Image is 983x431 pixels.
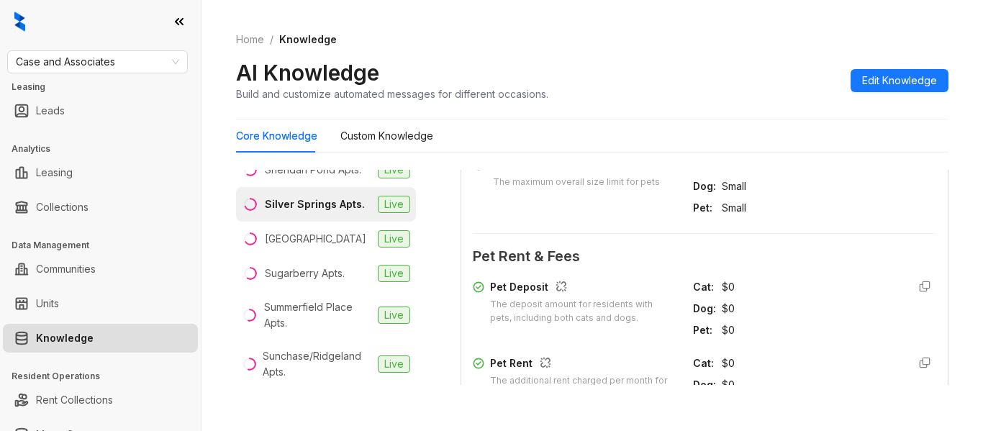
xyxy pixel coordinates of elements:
[490,355,676,374] div: Pet Rent
[36,158,73,187] a: Leasing
[3,289,198,318] li: Units
[12,81,201,94] h3: Leasing
[490,298,676,325] div: The deposit amount for residents with pets, including both cats and dogs.
[12,142,201,155] h3: Analytics
[693,322,716,338] div: Pet :
[693,279,716,295] div: Cat :
[263,348,372,380] div: Sunchase/Ridgeland Apts.
[3,324,198,353] li: Knowledge
[378,265,410,282] span: Live
[236,59,379,86] h2: AI Knowledge
[264,299,372,331] div: Summerfield Place Apts.
[265,266,345,281] div: Sugarberry Apts.
[36,193,89,222] a: Collections
[490,279,676,298] div: Pet Deposit
[693,200,716,216] div: Pet :
[693,301,716,317] div: Dog :
[3,255,198,283] li: Communities
[265,162,361,178] div: Sheridan Pond Apts.
[14,12,25,32] img: logo
[378,230,410,248] span: Live
[378,196,410,213] span: Live
[3,386,198,414] li: Rent Collections
[490,374,676,415] div: The additional rent charged per month for residents with pets, including both cats and dogs.
[722,301,896,317] div: $0
[12,370,201,383] h3: Resident Operations
[862,73,937,89] span: Edit Knowledge
[378,307,410,324] span: Live
[340,128,433,144] div: Custom Knowledge
[36,289,59,318] a: Units
[36,96,65,125] a: Leads
[270,32,273,47] li: /
[3,158,198,187] li: Leasing
[265,196,365,212] div: Silver Springs Apts.
[36,324,94,353] a: Knowledge
[3,193,198,222] li: Collections
[36,386,113,414] a: Rent Collections
[279,33,337,45] span: Knowledge
[233,32,267,47] a: Home
[693,178,716,194] div: Dog :
[722,279,896,295] div: $0
[16,51,179,73] span: Case and Associates
[693,377,716,393] div: Dog :
[36,255,96,283] a: Communities
[236,128,317,144] div: Core Knowledge
[693,355,716,371] div: Cat :
[722,200,896,216] span: Small
[236,86,548,101] div: Build and customize automated messages for different occasions.
[378,355,410,373] span: Live
[493,176,660,189] div: The maximum overall size limit for pets
[722,355,896,371] div: $0
[12,239,201,252] h3: Data Management
[722,178,896,194] span: Small
[265,231,366,247] div: [GEOGRAPHIC_DATA]
[3,96,198,125] li: Leads
[722,377,896,393] div: $0
[851,69,948,92] button: Edit Knowledge
[473,245,936,268] span: Pet Rent & Fees
[722,322,896,338] div: $0
[378,161,410,178] span: Live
